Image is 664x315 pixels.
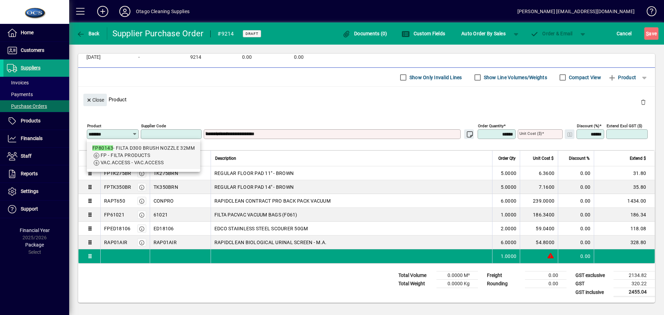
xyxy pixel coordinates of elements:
div: RAP01AIR [104,239,127,246]
td: 320.22 [614,280,655,288]
td: TK275BRN [150,166,211,180]
td: 2134.82 [614,271,655,280]
mat-label: Discount (%) [577,123,599,128]
button: Cancel [615,27,634,40]
span: Financials [21,136,43,141]
td: 54.8000 [520,235,558,249]
span: Reports [21,171,38,176]
td: Freight [483,271,525,280]
span: Settings [21,188,38,194]
td: 31.80 [594,166,655,180]
span: Draft [246,31,258,36]
td: 0.00 [558,208,594,222]
span: Unit Cost $ [533,155,554,162]
button: Order & Email [527,27,576,40]
td: 186.34 [594,208,655,222]
span: RAPIDCLEAN BIOLOGICAL URINAL SCREEN - M.A. [214,239,327,246]
span: Purchase Orders [7,103,47,109]
td: 1434.00 [594,194,655,208]
button: Custom Fields [400,27,447,40]
td: 1.0000 [492,249,520,263]
span: Description [215,155,236,162]
td: 0.00 [558,166,594,180]
td: 5.0000 [492,166,520,180]
td: 0.0000 M³ [436,271,478,280]
td: 0.00 [558,249,594,263]
app-page-header-button: Delete [635,99,652,105]
span: Home [21,30,34,35]
a: Support [3,201,69,218]
td: 6.3600 [520,166,558,180]
label: Show Line Volumes/Weights [482,74,547,81]
td: GST inclusive [572,288,614,297]
span: Cancel [617,28,632,39]
span: Invoices [7,80,29,85]
td: 7.1600 [520,180,558,194]
app-page-header-button: Close [82,96,109,103]
a: Reports [3,165,69,183]
div: Product [78,87,655,112]
app-page-header-button: Back [69,27,107,40]
div: FPTK275BR [104,170,131,177]
span: Payments [7,92,33,97]
mat-label: Extend excl GST ($) [607,123,642,128]
a: Financials [3,130,69,147]
button: Close [83,94,107,106]
td: 6.0000 [492,235,520,249]
span: REGULAR FLOOR PAD 14" - BROWN [214,184,294,191]
td: 5.0000 [492,180,520,194]
a: Home [3,24,69,41]
span: Suppliers [21,65,40,71]
td: 239.0000 [520,194,558,208]
td: ED18106 [150,222,211,235]
a: Settings [3,183,69,200]
span: Back [76,31,100,36]
mat-label: Product [87,123,101,128]
span: Close [86,94,104,106]
td: Total Weight [395,280,436,288]
td: GST [572,280,614,288]
td: 61021 [150,208,211,222]
a: Products [3,112,69,130]
button: Profile [114,5,136,18]
a: Purchase Orders [3,100,69,112]
span: Documents (0) [342,31,387,36]
a: Knowledge Base [642,1,655,24]
span: 0.00 [242,55,252,60]
td: 2455.04 [614,288,655,297]
span: RAPIDCLEAN CONTRACT PRO BACK PACK VACUUM [214,197,331,204]
mat-label: Description [205,131,226,136]
mat-label: Order Quantity [478,123,504,128]
span: EDCO STAIINLESS STEEL SCOURER 50GM [214,225,308,232]
td: CONPRO [150,194,211,208]
td: TK350BRN [150,180,211,194]
button: Save [644,27,658,40]
a: Invoices [3,77,69,89]
span: Financial Year [20,228,50,233]
div: FPED18106 [104,225,130,232]
span: Products [21,118,40,123]
span: 0.00 [294,55,304,60]
span: Order Qty [498,155,516,162]
span: [DATE] [86,55,101,60]
span: Order & Email [531,31,573,36]
td: 2.0000 [492,222,520,235]
button: Back [75,27,101,40]
a: Payments [3,89,69,100]
td: Total Volume [395,271,436,280]
span: REGULAR FLOOR PAD 11" - BROWN [214,170,294,177]
td: 0.00 [558,235,594,249]
div: #9214 [218,28,234,39]
td: 0.0000 Kg [436,280,478,288]
td: 186.3400 [520,208,558,222]
span: - [138,55,140,60]
td: 118.08 [594,222,655,235]
button: Auto Order By Sales [458,27,509,40]
td: 35.80 [594,180,655,194]
span: Item [105,155,113,162]
span: Custom Fields [402,31,445,36]
span: FILTA PACVAC VACUUM BAGS (F061) [214,211,297,218]
span: Customers [21,47,44,53]
a: Customers [3,42,69,59]
label: Compact View [568,74,601,81]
